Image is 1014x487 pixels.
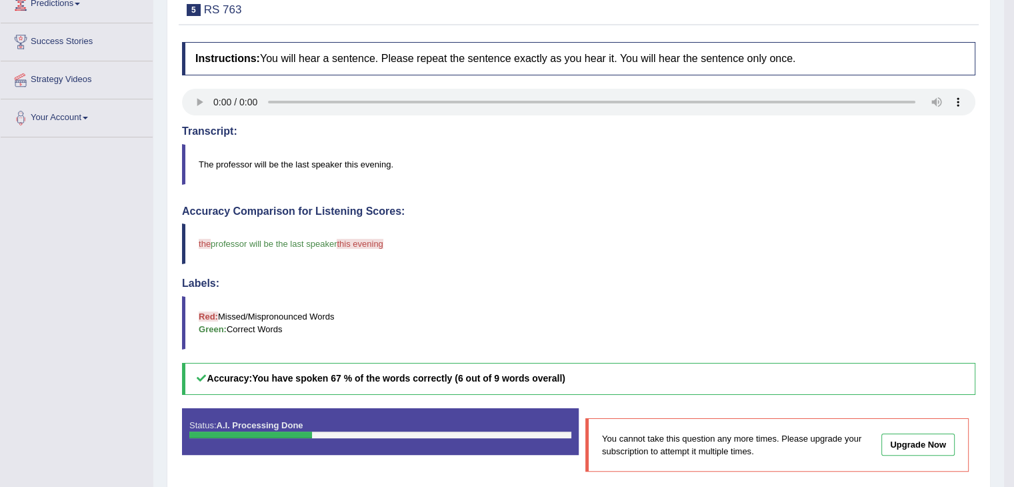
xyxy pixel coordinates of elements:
h4: You will hear a sentence. Please repeat the sentence exactly as you hear it. You will hear the se... [182,42,975,75]
a: Upgrade Now [881,434,955,456]
blockquote: Missed/Mispronounced Words Correct Words [182,296,975,350]
a: Success Stories [1,23,153,57]
p: You cannot take this question any more times. Please upgrade your subscription to attempt it mult... [602,432,867,458]
b: Red: [199,312,218,322]
b: Instructions: [195,53,260,64]
h4: Labels: [182,278,975,290]
span: 5 [187,4,201,16]
span: professor will be the last speaker [211,239,337,249]
b: Green: [199,324,227,334]
strong: A.I. Processing Done [216,420,303,430]
h5: Accuracy: [182,363,975,394]
a: Strategy Videos [1,61,153,95]
span: this evening [337,239,383,249]
small: RS 763 [204,3,242,16]
h4: Transcript: [182,125,975,137]
h4: Accuracy Comparison for Listening Scores: [182,205,975,217]
div: Status: [182,408,579,455]
b: You have spoken 67 % of the words correctly (6 out of 9 words overall) [252,373,565,384]
span: the [199,239,211,249]
a: Your Account [1,99,153,133]
blockquote: The professor will be the last speaker this evening. [182,144,975,185]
